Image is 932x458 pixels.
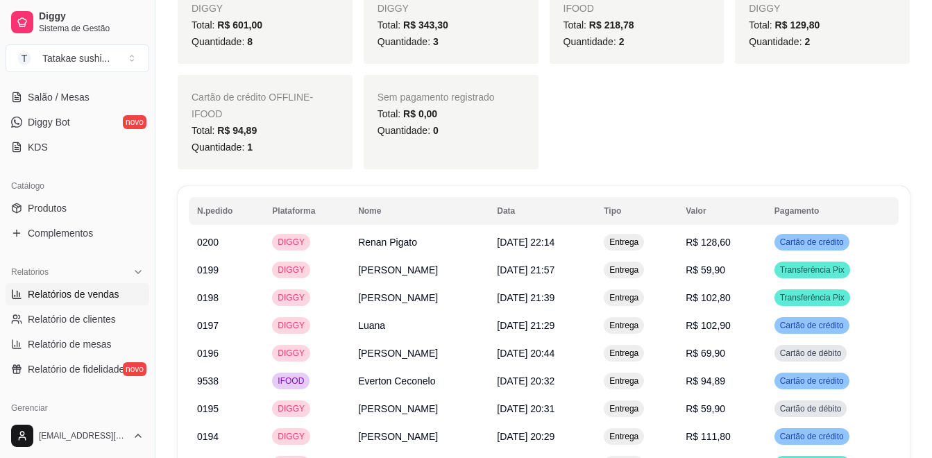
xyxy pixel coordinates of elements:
[497,431,554,442] span: [DATE] 20:29
[749,36,810,47] span: Quantidade:
[686,431,731,442] span: R$ 111,80
[275,264,307,275] span: DIGGY
[6,358,149,380] a: Relatório de fidelidadenovo
[197,264,219,275] span: 0199
[497,375,554,387] span: [DATE] 20:32
[749,19,820,31] span: Total:
[350,312,489,339] td: Luana
[489,197,595,225] th: Data
[607,292,641,303] span: Entrega
[275,403,307,414] span: DIGGY
[350,395,489,423] td: [PERSON_NAME]
[39,430,127,441] span: [EMAIL_ADDRESS][DOMAIN_NAME]
[6,6,149,39] a: DiggySistema de Gestão
[686,375,725,387] span: R$ 94,89
[197,431,219,442] span: 0194
[433,125,439,136] span: 0
[6,44,149,72] button: Select a team
[247,142,253,153] span: 1
[247,36,253,47] span: 8
[607,375,641,387] span: Entrega
[686,237,731,248] span: R$ 128,60
[777,431,847,442] span: Cartão de crédito
[497,264,554,275] span: [DATE] 21:57
[192,92,313,119] span: Cartão de crédito OFFLINE - IFOOD
[378,19,448,31] span: Total:
[378,108,437,119] span: Total:
[589,19,634,31] span: R$ 218,78
[197,292,219,303] span: 0198
[275,348,307,359] span: DIGGY
[275,292,307,303] span: DIGGY
[39,23,144,34] span: Sistema de Gestão
[378,125,439,136] span: Quantidade:
[6,308,149,330] a: Relatório de clientes
[607,403,641,414] span: Entrega
[28,287,119,301] span: Relatórios de vendas
[217,19,262,31] span: R$ 601,00
[28,140,48,154] span: KDS
[192,36,253,47] span: Quantidade:
[6,86,149,108] a: Salão / Mesas
[197,320,219,331] span: 0197
[197,375,219,387] span: 9538
[686,320,731,331] span: R$ 102,90
[192,19,262,31] span: Total:
[350,367,489,395] td: Everton Ceconelo
[275,375,307,387] span: IFOOD
[6,111,149,133] a: Diggy Botnovo
[777,320,847,331] span: Cartão de crédito
[17,51,31,65] span: T
[378,36,439,47] span: Quantidade:
[766,197,899,225] th: Pagamento
[6,397,149,419] div: Gerenciar
[6,136,149,158] a: KDS
[686,348,725,359] span: R$ 69,90
[28,362,124,376] span: Relatório de fidelidade
[777,375,847,387] span: Cartão de crédito
[378,92,495,103] span: Sem pagamento registrado
[607,320,641,331] span: Entrega
[564,36,625,47] span: Quantidade:
[6,197,149,219] a: Produtos
[607,264,641,275] span: Entrega
[6,222,149,244] a: Complementos
[350,423,489,450] td: [PERSON_NAME]
[192,125,257,136] span: Total:
[564,19,634,31] span: Total:
[804,36,810,47] span: 2
[777,237,847,248] span: Cartão de crédito
[275,320,307,331] span: DIGGY
[497,237,554,248] span: [DATE] 22:14
[686,264,725,275] span: R$ 59,90
[189,197,264,225] th: N.pedido
[11,266,49,278] span: Relatórios
[777,348,845,359] span: Cartão de débito
[403,108,437,119] span: R$ 0,00
[777,264,847,275] span: Transferência Pix
[497,292,554,303] span: [DATE] 21:39
[264,197,350,225] th: Plataforma
[433,36,439,47] span: 3
[275,431,307,442] span: DIGGY
[28,90,90,104] span: Salão / Mesas
[777,292,847,303] span: Transferência Pix
[497,348,554,359] span: [DATE] 20:44
[197,237,219,248] span: 0200
[607,431,641,442] span: Entrega
[497,403,554,414] span: [DATE] 20:31
[28,226,93,240] span: Complementos
[350,284,489,312] td: [PERSON_NAME]
[28,337,112,351] span: Relatório de mesas
[677,197,765,225] th: Valor
[197,403,219,414] span: 0195
[192,142,253,153] span: Quantidade:
[619,36,625,47] span: 2
[686,403,725,414] span: R$ 59,90
[6,175,149,197] div: Catálogo
[350,256,489,284] td: [PERSON_NAME]
[217,125,257,136] span: R$ 94,89
[607,237,641,248] span: Entrega
[350,339,489,367] td: [PERSON_NAME]
[350,197,489,225] th: Nome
